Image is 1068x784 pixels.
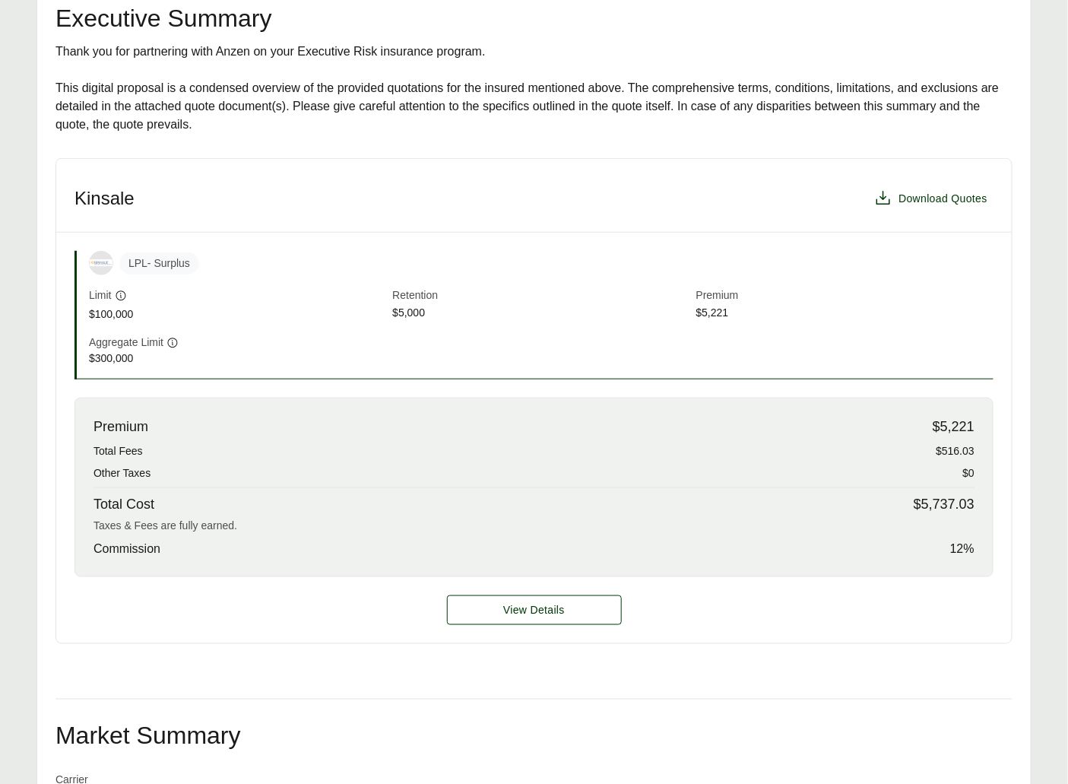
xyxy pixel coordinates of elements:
span: $5,221 [933,417,975,437]
span: $5,000 [392,305,689,322]
img: Kinsale [90,259,113,266]
span: $5,737.03 [914,494,975,515]
span: LPL - Surplus [119,252,199,275]
span: Retention [392,287,689,305]
span: Download Quotes [898,191,987,207]
span: $516.03 [936,443,975,459]
button: Download Quotes [868,183,994,214]
span: 12 % [950,540,975,558]
span: Limit [89,287,112,303]
div: Thank you for partnering with Anzen on your Executive Risk insurance program. This digital propos... [55,43,1013,134]
span: $300,000 [89,351,386,367]
span: View Details [503,602,565,618]
span: Premium [93,417,148,437]
span: Total Cost [93,494,154,515]
span: Premium [696,287,994,305]
span: Commission [93,540,160,558]
button: View Details [447,595,622,625]
span: Total Fees [93,443,143,459]
span: $0 [962,465,975,481]
span: Other Taxes [93,465,151,481]
h2: Market Summary [55,724,1013,748]
span: Aggregate Limit [89,335,163,351]
h2: Executive Summary [55,6,1013,30]
span: $100,000 [89,306,386,322]
h3: Kinsale [74,187,135,210]
a: Kinsale details [447,595,622,625]
span: $5,221 [696,305,994,322]
div: Taxes & Fees are fully earned. [93,518,975,534]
